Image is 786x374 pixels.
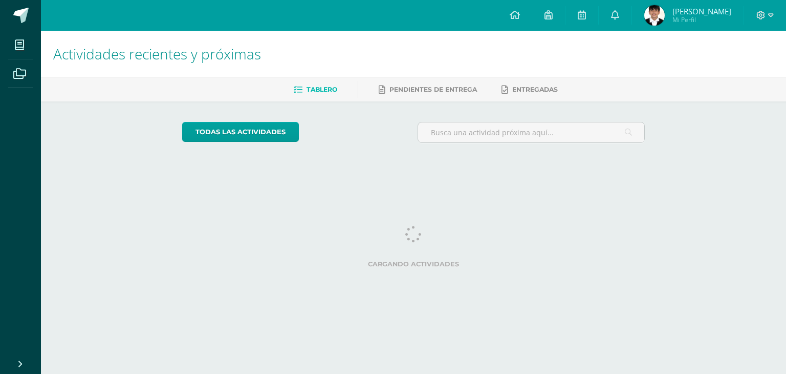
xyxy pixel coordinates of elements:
[182,122,299,142] a: todas las Actividades
[53,44,261,64] span: Actividades recientes y próximas
[512,86,558,93] span: Entregadas
[672,6,731,16] span: [PERSON_NAME]
[418,122,645,142] input: Busca una actividad próxima aquí...
[672,15,731,24] span: Mi Perfil
[182,260,645,268] label: Cargando actividades
[644,5,665,26] img: 46f588a5baa69dadd4e3423aeac4e3db.png
[501,81,558,98] a: Entregadas
[379,81,477,98] a: Pendientes de entrega
[294,81,337,98] a: Tablero
[389,86,477,93] span: Pendientes de entrega
[307,86,337,93] span: Tablero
